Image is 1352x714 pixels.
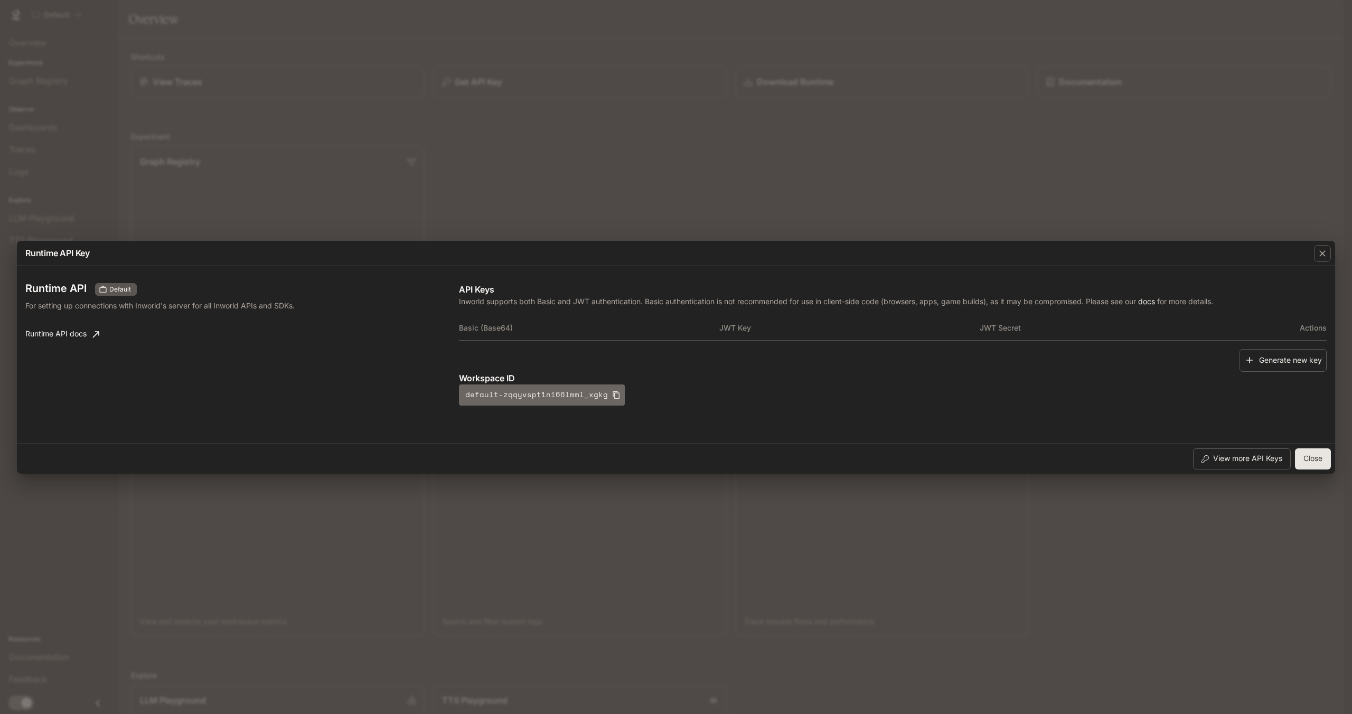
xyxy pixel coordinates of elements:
button: Generate new key [1240,349,1327,372]
p: Runtime API Key [25,247,90,259]
th: JWT Secret [980,315,1240,341]
button: default-zqqyvspt1ni66lmml_xgkg [459,384,625,406]
h3: Runtime API [25,283,87,294]
p: Inworld supports both Basic and JWT authentication. Basic authentication is not recommended for u... [459,296,1327,307]
span: Default [105,285,135,294]
th: Actions [1240,315,1327,341]
a: Runtime API docs [21,324,104,345]
th: Basic (Base64) [459,315,719,341]
button: View more API Keys [1193,448,1291,469]
div: These keys will apply to your current workspace only [95,283,137,296]
p: API Keys [459,283,1327,296]
a: docs [1138,297,1155,306]
th: JWT Key [719,315,980,341]
button: Close [1295,448,1331,469]
p: Workspace ID [459,372,1327,384]
p: For setting up connections with Inworld's server for all Inworld APIs and SDKs. [25,300,344,311]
